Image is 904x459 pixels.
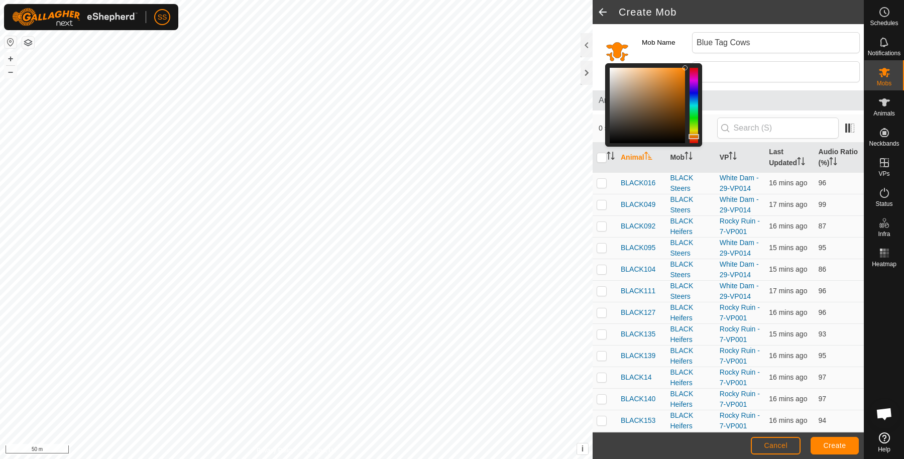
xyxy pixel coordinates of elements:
p-sorticon: Activate to sort [607,153,615,161]
th: Audio Ratio (%) [815,143,864,173]
a: Rocky Ruin - 7-VP001 [720,368,760,387]
span: 1 Sept 2025, 7:45 pm [769,244,807,252]
span: 0 selected of 47 [599,123,717,134]
span: Infra [878,231,890,237]
span: BLACK153 [621,415,655,426]
span: 96 [819,287,827,295]
span: BLACK049 [621,199,655,210]
a: White Dam - 29-VP014 [720,239,759,257]
a: Rocky Ruin - 7-VP001 [720,390,760,408]
h2: Create Mob [619,6,864,18]
div: BLACK Heifers [670,302,711,323]
button: + [5,53,17,65]
span: 1 Sept 2025, 7:44 pm [769,395,807,403]
span: 87 [819,222,827,230]
label: Mob Name [642,32,692,53]
img: Gallagher Logo [12,8,138,26]
button: Create [811,437,859,454]
span: SS [158,12,167,23]
span: i [582,444,584,453]
span: 1 Sept 2025, 7:44 pm [769,222,807,230]
span: Heatmap [872,261,896,267]
p-sorticon: Activate to sort [644,153,652,161]
span: 1 Sept 2025, 7:45 pm [769,265,807,273]
span: BLACK016 [621,178,655,188]
span: 1 Sept 2025, 7:44 pm [769,352,807,360]
th: Last Updated [765,143,814,173]
button: Map Layers [22,37,34,49]
span: Help [878,446,890,452]
p-sorticon: Activate to sort [729,153,737,161]
a: Rocky Ruin - 7-VP001 [720,217,760,236]
a: White Dam - 29-VP014 [720,260,759,279]
div: BLACK Heifers [670,216,711,237]
div: BLACK Heifers [670,367,711,388]
div: BLACK Steers [670,173,711,194]
span: VPs [878,171,889,177]
span: 94 [819,416,827,424]
span: 95 [819,244,827,252]
span: Status [875,201,892,207]
span: Cancel [764,441,787,449]
a: White Dam - 29-VP014 [720,195,759,214]
button: Reset Map [5,36,17,48]
a: Contact Us [306,446,336,455]
span: 93 [819,330,827,338]
span: BLACK14 [621,372,651,383]
a: Rocky Ruin - 7-VP001 [720,411,760,430]
span: 97 [819,395,827,403]
span: 1 Sept 2025, 7:43 pm [769,287,807,295]
th: Animal [617,143,666,173]
div: BLACK Steers [670,194,711,215]
div: BLACK Heifers [670,410,711,431]
span: 1 Sept 2025, 7:44 pm [769,373,807,381]
a: White Dam - 29-VP014 [720,282,759,300]
span: BLACK111 [621,286,655,296]
span: BLACK127 [621,307,655,318]
div: BLACK Steers [670,238,711,259]
span: BLACK140 [621,394,655,404]
th: Mob [666,143,715,173]
span: Neckbands [869,141,899,147]
span: 1 Sept 2025, 7:44 pm [769,308,807,316]
span: Create [824,441,846,449]
p-sorticon: Activate to sort [829,159,837,167]
span: BLACK095 [621,243,655,253]
input: Search (S) [717,118,839,139]
div: BLACK Heifers [670,346,711,367]
span: BLACK104 [621,264,655,275]
span: 1 Sept 2025, 7:45 pm [769,330,807,338]
th: VP [716,143,765,173]
a: Rocky Ruin - 7-VP001 [720,303,760,322]
a: Help [864,428,904,456]
span: Animals [873,110,895,117]
span: 1 Sept 2025, 7:44 pm [769,416,807,424]
span: Mobs [877,80,891,86]
span: Notifications [868,50,900,56]
div: BLACK Steers [670,259,711,280]
a: Privacy Policy [257,446,294,455]
p-sorticon: Activate to sort [685,153,693,161]
label: Description [642,61,692,82]
p-sorticon: Activate to sort [797,159,805,167]
button: Cancel [751,437,801,454]
span: 1 Sept 2025, 7:45 pm [769,179,807,187]
a: Open chat [869,399,899,429]
span: 96 [819,308,827,316]
span: Animals [599,94,858,106]
a: Rocky Ruin - 7-VP001 [720,347,760,365]
button: – [5,66,17,78]
div: BLACK Heifers [670,324,711,345]
span: 86 [819,265,827,273]
span: BLACK135 [621,329,655,339]
a: Rocky Ruin - 7-VP001 [720,325,760,343]
span: BLACK092 [621,221,655,232]
button: i [577,443,588,454]
span: Schedules [870,20,898,26]
div: BLACK Steers [670,281,711,302]
span: 99 [819,200,827,208]
span: 96 [819,179,827,187]
span: 95 [819,352,827,360]
span: 97 [819,373,827,381]
a: White Dam - 29-VP014 [720,174,759,192]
